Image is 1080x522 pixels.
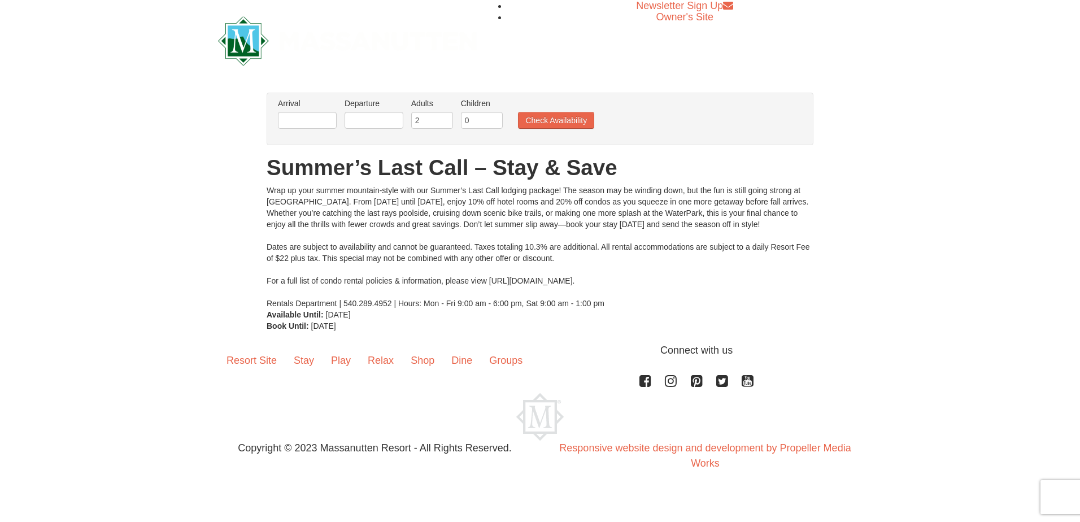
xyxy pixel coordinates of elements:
h1: Summer’s Last Call – Stay & Save [267,156,813,179]
p: Connect with us [218,343,862,358]
a: Dine [443,343,481,378]
a: Groups [481,343,531,378]
label: Arrival [278,98,337,109]
a: Play [323,343,359,378]
label: Departure [345,98,403,109]
span: [DATE] [326,310,351,319]
a: Owner's Site [656,11,713,23]
a: Massanutten Resort [218,26,477,53]
a: Shop [402,343,443,378]
label: Children [461,98,503,109]
strong: Book Until: [267,321,309,330]
img: Massanutten Resort Logo [516,393,564,441]
span: [DATE] [311,321,336,330]
strong: Available Until: [267,310,324,319]
a: Responsive website design and development by Propeller Media Works [559,442,851,469]
a: Stay [285,343,323,378]
a: Relax [359,343,402,378]
p: Copyright © 2023 Massanutten Resort - All Rights Reserved. [210,441,540,456]
label: Adults [411,98,453,109]
button: Check Availability [518,112,594,129]
img: Massanutten Resort Logo [218,16,477,66]
div: Wrap up your summer mountain-style with our Summer’s Last Call lodging package! The season may be... [267,185,813,309]
a: Resort Site [218,343,285,378]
